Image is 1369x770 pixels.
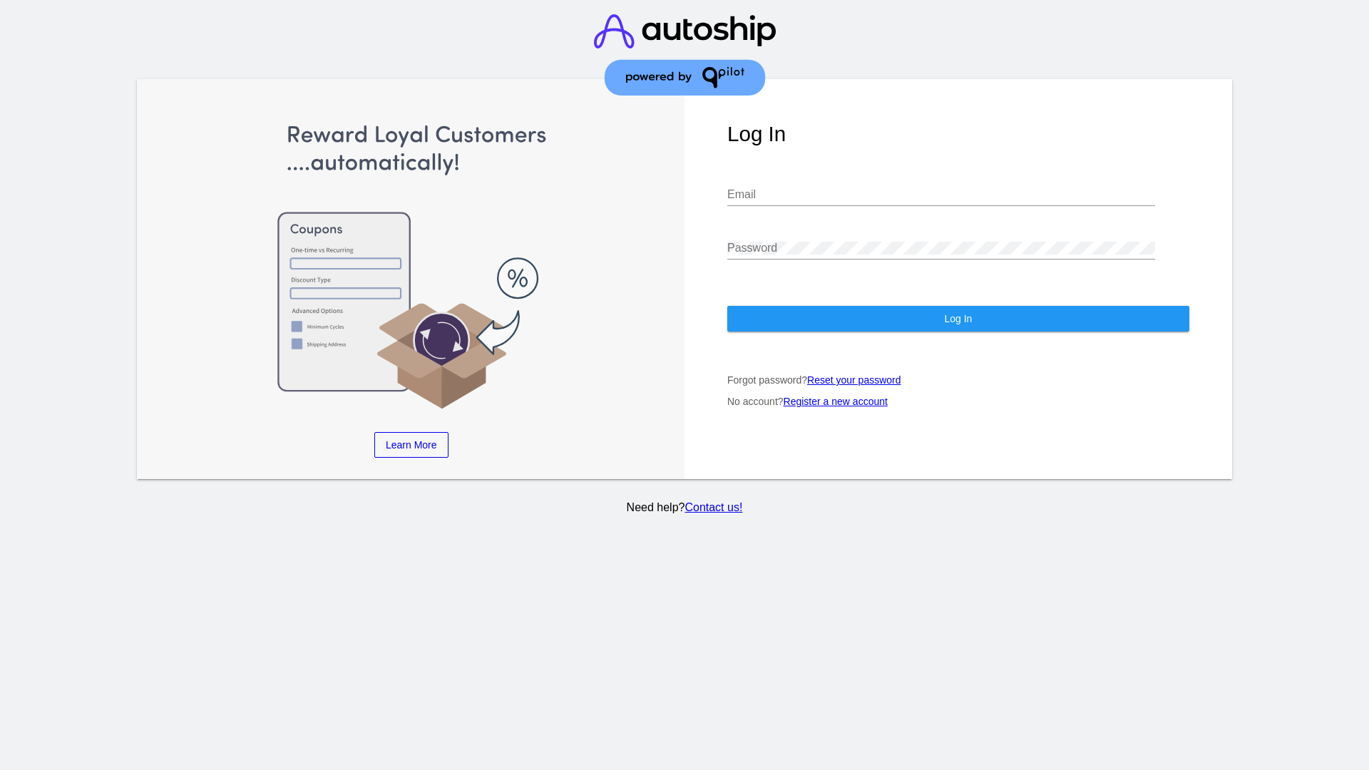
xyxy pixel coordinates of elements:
[727,122,1189,146] h1: Log In
[944,313,972,324] span: Log In
[374,432,448,458] a: Learn More
[727,396,1189,407] p: No account?
[784,396,888,407] a: Register a new account
[727,188,1155,201] input: Email
[727,306,1189,332] button: Log In
[180,122,642,411] img: Apply Coupons Automatically to Scheduled Orders with QPilot
[807,374,901,386] a: Reset your password
[135,501,1235,514] p: Need help?
[684,501,742,513] a: Contact us!
[386,439,437,451] span: Learn More
[727,374,1189,386] p: Forgot password?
